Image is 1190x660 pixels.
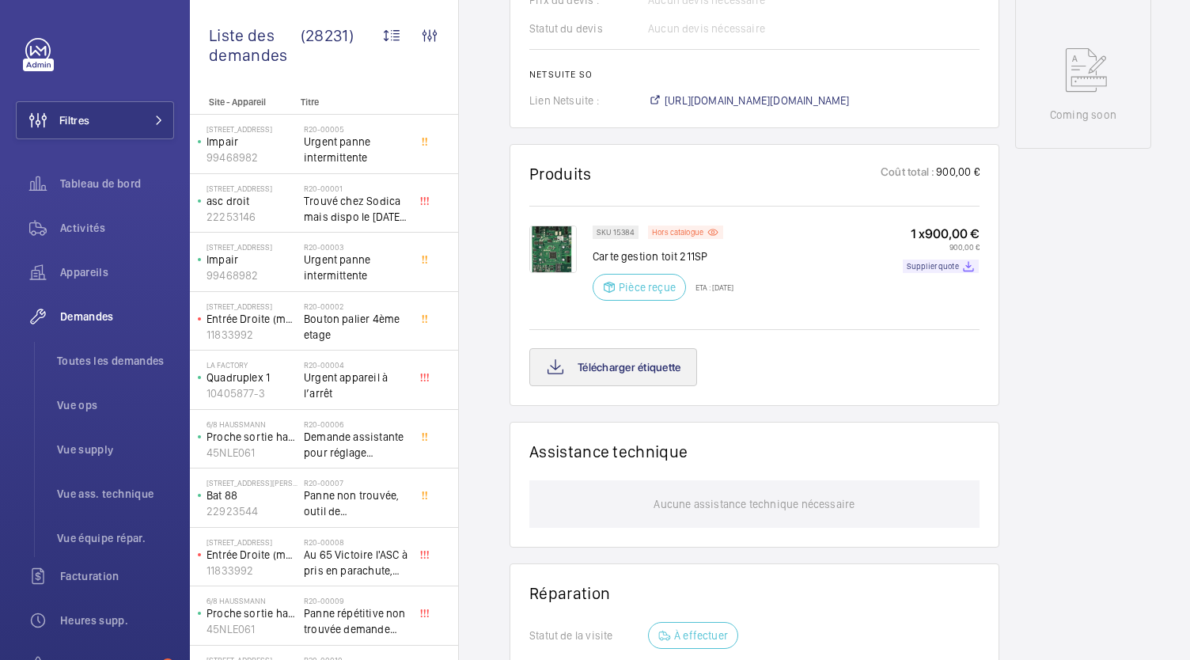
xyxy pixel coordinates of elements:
[60,264,174,280] span: Appareils
[207,209,297,225] p: 22253146
[304,605,408,637] span: Panne répétitive non trouvée demande assistance expert technique
[207,124,297,134] p: [STREET_ADDRESS]
[301,97,405,108] p: Titre
[529,226,577,273] img: Kdf9a997pJetXhS6jF7_Kinrua38rt5qnkw9-cjG5IopLVrh.png
[209,25,301,65] span: Liste des demandes
[57,397,174,413] span: Vue ops
[207,503,297,519] p: 22923544
[207,252,297,267] p: Impair
[903,242,980,252] p: 900,00 €
[304,487,408,519] span: Panne non trouvée, outil de déverouillouge impératif pour le diagnostic
[304,302,408,311] h2: R20-00002
[665,93,850,108] span: [URL][DOMAIN_NAME][DOMAIN_NAME]
[207,487,297,503] p: Bat 88
[304,419,408,429] h2: R20-00006
[529,348,697,386] button: Télécharger étiquette
[652,229,703,235] p: Hors catalogue
[686,283,733,292] p: ETA : [DATE]
[207,563,297,578] p: 11833992
[207,621,297,637] p: 45NLE061
[207,184,297,193] p: [STREET_ADDRESS]
[304,311,408,343] span: Bouton palier 4ème etage
[304,370,408,401] span: Urgent appareil à l’arrêt
[60,220,174,236] span: Activités
[207,242,297,252] p: [STREET_ADDRESS]
[304,184,408,193] h2: R20-00001
[207,385,297,401] p: 10405877-3
[207,267,297,283] p: 99468982
[529,442,688,461] h1: Assistance technique
[207,360,297,370] p: La Factory
[304,429,408,461] span: Demande assistante pour réglage d'opérateurs porte cabine double accès
[529,583,980,603] h1: Réparation
[57,486,174,502] span: Vue ass. technique
[903,260,979,273] a: Supplier quote
[207,134,297,150] p: Impair
[60,568,174,584] span: Facturation
[57,353,174,369] span: Toutes les demandes
[304,242,408,252] h2: R20-00003
[654,480,855,528] p: Aucune assistance technique nécessaire
[907,264,959,269] p: Supplier quote
[16,101,174,139] button: Filtres
[207,547,297,563] p: Entrée Droite (monte-charge)
[60,309,174,324] span: Demandes
[207,445,297,461] p: 45NLE061
[304,252,408,283] span: Urgent panne intermittente
[304,134,408,165] span: Urgent panne intermittente
[190,97,294,108] p: Site - Appareil
[903,226,980,242] p: 1 x 900,00 €
[207,150,297,165] p: 99468982
[59,112,89,128] span: Filtres
[207,478,297,487] p: [STREET_ADDRESS][PERSON_NAME]
[57,530,174,546] span: Vue équipe répar.
[304,537,408,547] h2: R20-00008
[207,537,297,547] p: [STREET_ADDRESS]
[304,478,408,487] h2: R20-00007
[57,442,174,457] span: Vue supply
[619,279,676,295] p: Pièce reçue
[207,311,297,327] p: Entrée Droite (monte-charge)
[934,164,979,184] p: 900,00 €
[529,164,592,184] h1: Produits
[881,164,934,184] p: Coût total :
[597,229,635,235] p: SKU 15384
[1050,107,1116,123] p: Coming soon
[207,327,297,343] p: 11833992
[207,302,297,311] p: [STREET_ADDRESS]
[207,605,297,621] p: Proche sortie hall Pelletier
[304,547,408,578] span: Au 65 Victoire l'ASC à pris en parachute, toutes les sécu coupé, il est au 3 ème, asc sans machin...
[529,69,980,80] h2: Netsuite SO
[304,596,408,605] h2: R20-00009
[207,596,297,605] p: 6/8 Haussmann
[207,419,297,429] p: 6/8 Haussmann
[207,370,297,385] p: Quadruplex 1
[60,176,174,192] span: Tableau de bord
[207,429,297,445] p: Proche sortie hall Pelletier
[207,193,297,209] p: asc droit
[304,193,408,225] span: Trouvé chez Sodica mais dispo le [DATE] [URL][DOMAIN_NAME]
[674,628,728,643] p: À effectuer
[60,613,174,628] span: Heures supp.
[304,124,408,134] h2: R20-00005
[304,360,408,370] h2: R20-00004
[648,93,850,108] a: [URL][DOMAIN_NAME][DOMAIN_NAME]
[593,248,733,264] p: Carte gestion toit 211SP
